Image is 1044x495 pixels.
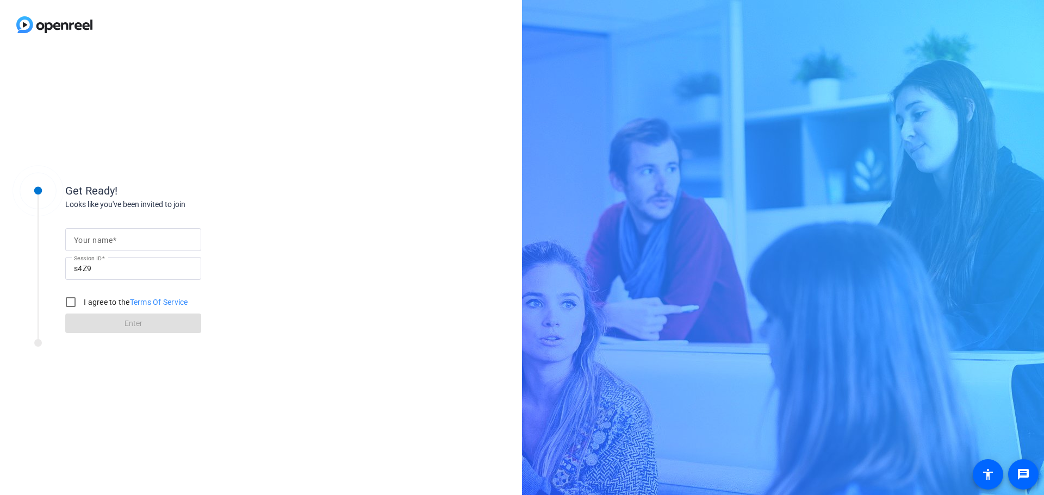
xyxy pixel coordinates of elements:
[74,236,113,245] mat-label: Your name
[981,468,995,481] mat-icon: accessibility
[74,255,102,261] mat-label: Session ID
[82,297,188,308] label: I agree to the
[130,298,188,306] a: Terms Of Service
[1017,468,1030,481] mat-icon: message
[65,199,283,210] div: Looks like you've been invited to join
[65,183,283,199] div: Get Ready!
